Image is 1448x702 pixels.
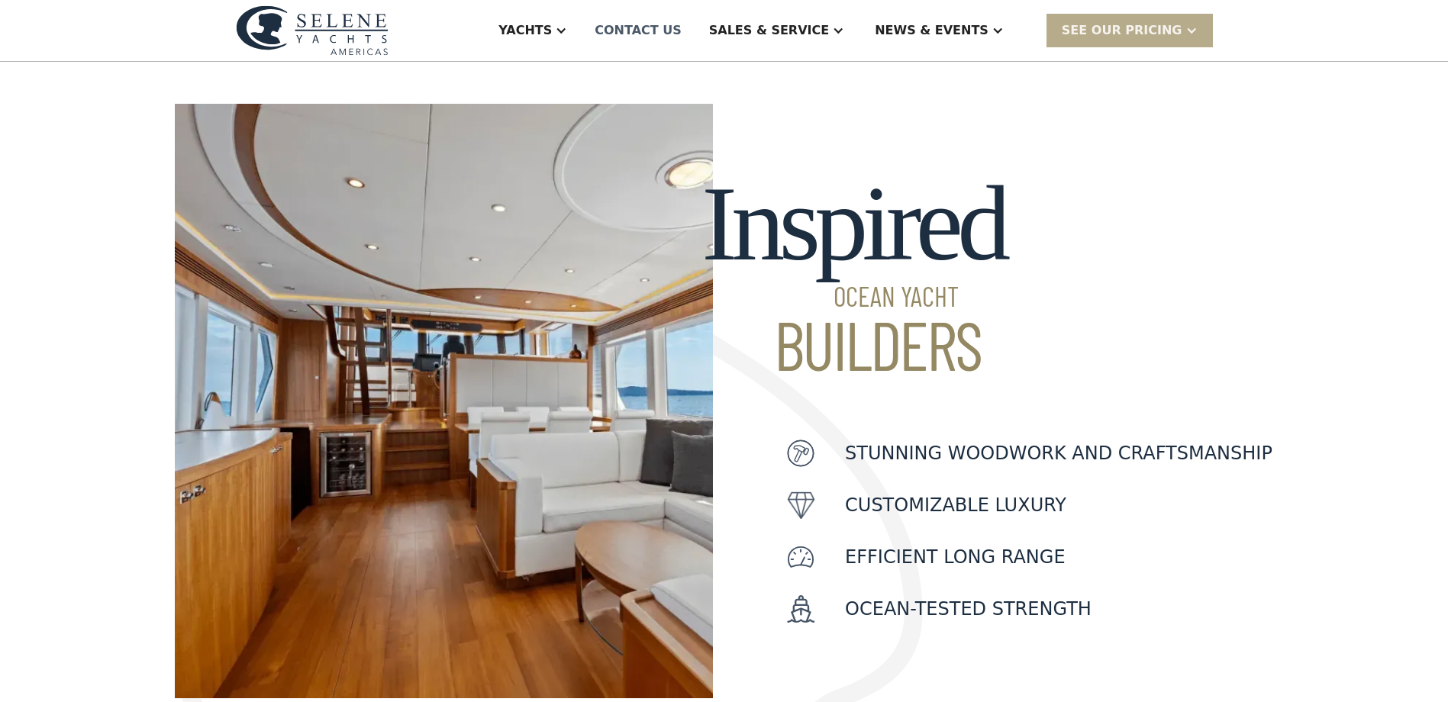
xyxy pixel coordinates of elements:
span: Ocean Yacht [701,282,1005,310]
h2: Inspired [701,165,1005,378]
span: Builders [701,310,1005,378]
p: Ocean-Tested Strength [845,595,1092,623]
img: icon [787,491,814,519]
p: Stunning woodwork and craftsmanship [845,440,1272,467]
img: logo [236,5,389,55]
div: Contact US [595,21,682,40]
p: customizable luxury [845,491,1066,519]
p: Efficient Long Range [845,543,1066,571]
img: motor yachts for sale [175,104,713,698]
div: Sales & Service [709,21,829,40]
div: SEE Our Pricing [1062,21,1182,40]
div: Yachts [498,21,552,40]
div: News & EVENTS [875,21,988,40]
div: SEE Our Pricing [1046,14,1213,47]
